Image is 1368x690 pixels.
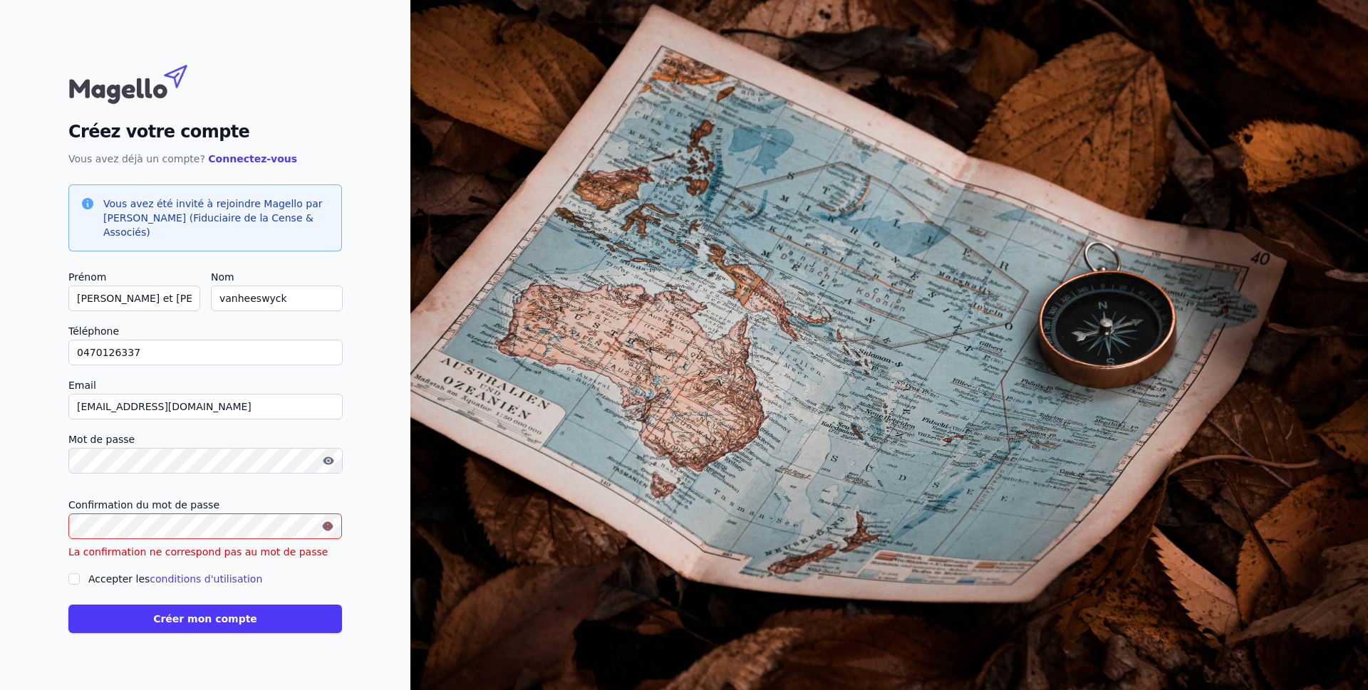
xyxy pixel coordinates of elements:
h3: Vous avez été invité à rejoindre Magello par [PERSON_NAME] (Fiduciaire de la Cense & Associés) [103,197,330,239]
label: Accepter les [88,573,262,585]
label: Nom [211,268,342,286]
label: Email [68,377,342,394]
img: Magello [68,58,218,108]
a: conditions d'utilisation [150,573,262,585]
button: Créer mon compte [68,605,342,633]
a: Connectez-vous [208,153,297,164]
label: Prénom [68,268,199,286]
label: Confirmation du mot de passe [68,496,342,513]
p: Vous avez déjà un compte? [68,150,342,167]
label: Téléphone [68,323,342,340]
h2: Créez votre compte [68,119,342,145]
label: Mot de passe [68,431,342,448]
p: La confirmation ne correspond pas au mot de passe [68,545,342,559]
